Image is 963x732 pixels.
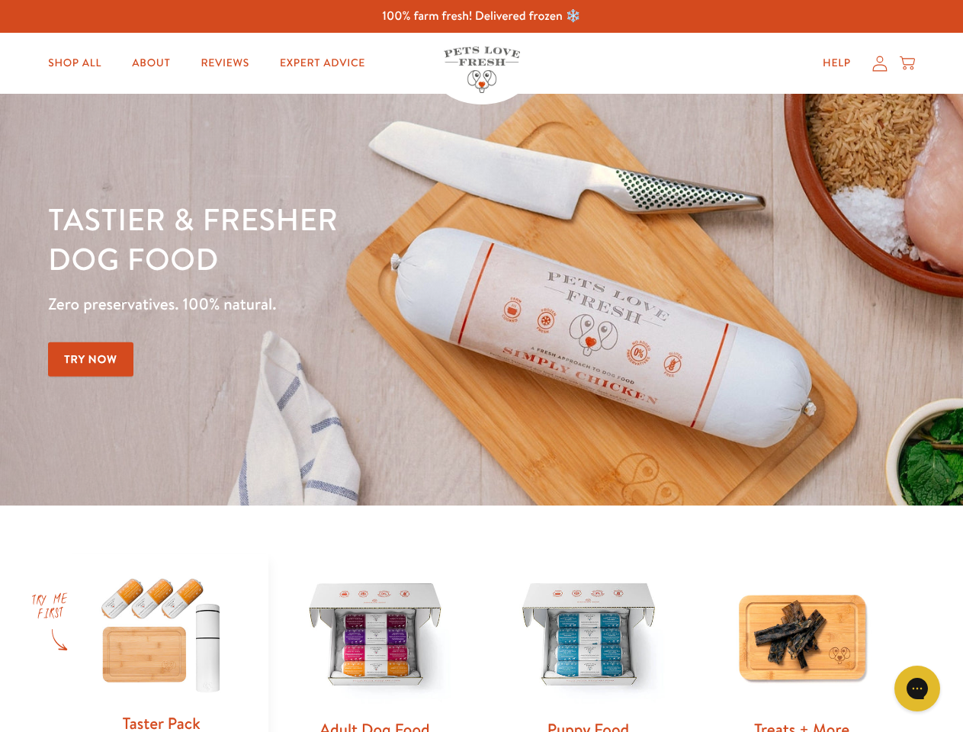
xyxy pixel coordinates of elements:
[444,47,520,93] img: Pets Love Fresh
[268,48,377,79] a: Expert Advice
[887,660,948,717] iframe: Gorgias live chat messenger
[36,48,114,79] a: Shop All
[811,48,863,79] a: Help
[48,342,133,377] a: Try Now
[188,48,261,79] a: Reviews
[120,48,182,79] a: About
[48,199,626,278] h1: Tastier & fresher dog food
[48,291,626,318] p: Zero preservatives. 100% natural.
